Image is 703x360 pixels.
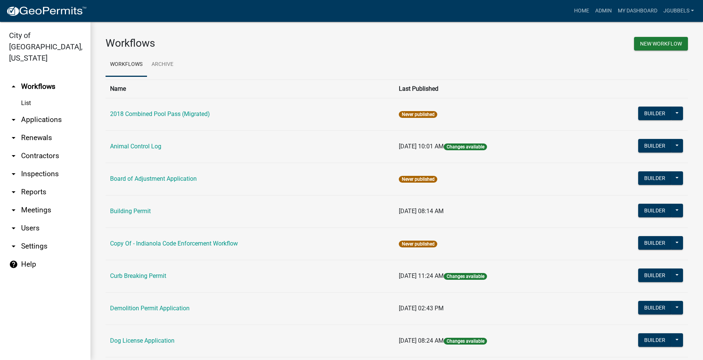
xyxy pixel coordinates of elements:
i: arrow_drop_down [9,188,18,197]
a: Archive [147,53,178,77]
a: Building Permit [110,207,151,215]
span: [DATE] 02:43 PM [399,305,444,312]
span: Never published [399,111,437,118]
button: Builder [638,139,671,153]
a: 2018 Combined Pool Pass (Migrated) [110,110,210,117]
button: Builder [638,268,671,282]
i: arrow_drop_down [9,169,18,178]
a: Curb Breaking Permit [110,272,166,279]
a: Demolition Permit Application [110,305,190,312]
th: Last Published [394,79,582,98]
span: Changes available [444,338,487,345]
i: arrow_drop_down [9,151,18,160]
span: [DATE] 08:24 AM [399,337,444,344]
button: Builder [638,107,671,120]
a: Workflows [106,53,147,77]
a: Animal Control Log [110,143,161,150]
i: arrow_drop_down [9,206,18,215]
a: Admin [592,4,615,18]
span: Never published [399,241,437,247]
a: Copy Of - Indianola Code Enforcement Workflow [110,240,238,247]
button: Builder [638,171,671,185]
span: [DATE] 11:24 AM [399,272,444,279]
a: Board of Adjustment Application [110,175,197,182]
span: [DATE] 10:01 AM [399,143,444,150]
i: arrow_drop_down [9,115,18,124]
span: [DATE] 08:14 AM [399,207,444,215]
a: jgubbels [660,4,697,18]
span: Never published [399,176,437,183]
button: Builder [638,333,671,347]
span: Changes available [444,273,487,280]
i: arrow_drop_down [9,224,18,233]
a: My Dashboard [615,4,660,18]
span: Changes available [444,143,487,150]
button: Builder [638,204,671,217]
button: New Workflow [634,37,688,50]
i: arrow_drop_up [9,82,18,91]
a: Dog License Application [110,337,175,344]
button: Builder [638,236,671,250]
th: Name [106,79,394,98]
i: arrow_drop_down [9,242,18,251]
i: arrow_drop_down [9,133,18,142]
i: help [9,260,18,269]
a: Home [571,4,592,18]
h3: Workflows [106,37,391,50]
button: Builder [638,301,671,314]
